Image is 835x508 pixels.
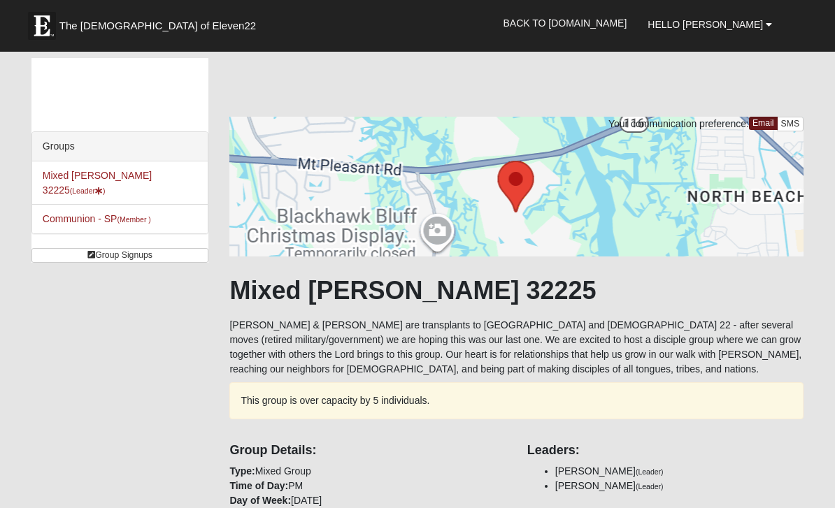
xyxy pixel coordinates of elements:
[555,464,804,479] li: [PERSON_NAME]
[229,275,804,305] h1: Mixed [PERSON_NAME] 32225
[117,215,150,224] small: (Member )
[777,117,804,131] a: SMS
[636,467,664,476] small: (Leader)
[229,382,804,419] div: This group is over capacity by 5 individuals.
[229,465,255,477] strong: Type:
[21,5,301,40] a: The [DEMOGRAPHIC_DATA] of Eleven22
[70,187,106,195] small: (Leader )
[31,248,209,263] a: Group Signups
[527,443,804,458] h4: Leaders:
[637,7,783,42] a: Hello [PERSON_NAME]
[28,12,56,40] img: Eleven22 logo
[492,6,637,41] a: Back to [DOMAIN_NAME]
[608,118,749,129] span: Your communication preference:
[32,132,208,161] div: Groups
[229,443,506,458] h4: Group Details:
[43,170,152,196] a: Mixed [PERSON_NAME] 32225(Leader)
[43,213,151,224] a: Communion - SP(Member )
[59,19,256,33] span: The [DEMOGRAPHIC_DATA] of Eleven22
[648,19,763,30] span: Hello [PERSON_NAME]
[229,480,288,491] strong: Time of Day:
[555,479,804,493] li: [PERSON_NAME]
[749,117,778,130] a: Email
